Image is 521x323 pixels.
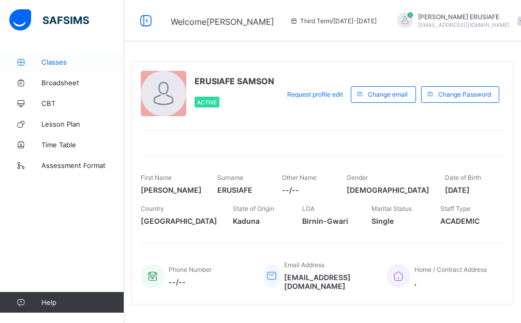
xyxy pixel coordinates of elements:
[195,76,274,86] span: ERUSIAFE SAMSON
[371,205,412,212] span: Marital Status
[141,217,217,225] span: [GEOGRAPHIC_DATA]
[284,261,324,269] span: Email Address
[418,13,510,21] span: [PERSON_NAME] ERUSIAFE
[217,186,266,194] span: ERUSIAFE
[440,217,494,225] span: ACADEMIC
[217,174,243,181] span: Surname
[169,266,212,273] span: Phone Number
[141,205,164,212] span: Country
[41,141,124,149] span: Time Table
[169,278,212,286] span: --/--
[440,205,470,212] span: Staff Type
[233,217,287,225] span: Kaduna
[41,58,124,66] span: Classes
[41,298,124,306] span: Help
[41,161,124,170] span: Assessment Format
[302,205,315,212] span: LGA
[282,174,317,181] span: Other Name
[368,90,408,98] span: Change email
[41,79,124,87] span: Broadsheet
[414,266,487,273] span: Home / Contract Address
[445,186,494,194] span: [DATE]
[445,174,481,181] span: Date of Birth
[41,99,124,107] span: CBT
[141,174,172,181] span: First Name
[41,120,124,128] span: Lesson Plan
[9,9,89,31] img: safsims
[347,186,429,194] span: [DEMOGRAPHIC_DATA]
[290,17,377,25] span: session/term information
[197,99,217,105] span: Active
[418,22,510,28] span: [EMAIL_ADDRESS][DOMAIN_NAME]
[141,186,202,194] span: [PERSON_NAME]
[284,273,371,290] span: [EMAIL_ADDRESS][DOMAIN_NAME]
[171,17,274,27] span: Welcome [PERSON_NAME]
[282,186,331,194] span: --/--
[371,217,425,225] span: Single
[287,90,343,98] span: Request profile edit
[302,217,356,225] span: Birnin-Gwari
[438,90,491,98] span: Change Password
[233,205,274,212] span: State of Origin
[414,278,487,286] span: ,
[347,174,368,181] span: Gender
